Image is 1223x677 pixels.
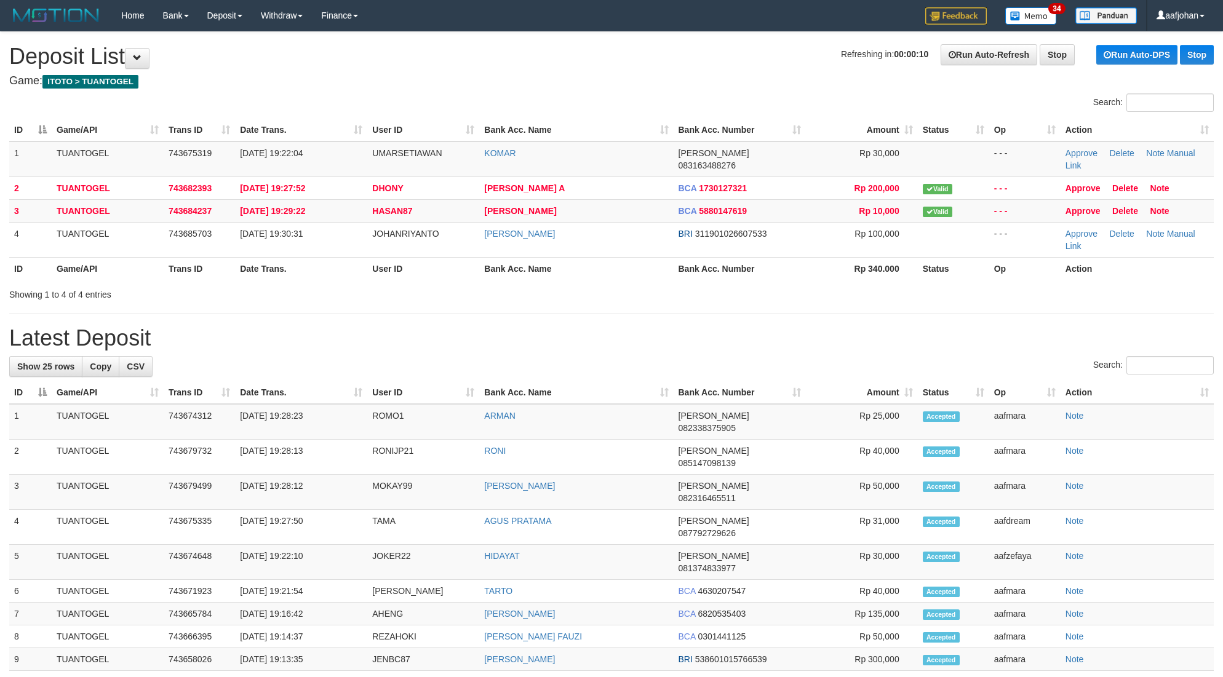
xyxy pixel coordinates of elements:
span: Rp 100,000 [855,229,899,239]
td: [DATE] 19:16:42 [235,603,367,625]
th: User ID [367,257,479,280]
span: [DATE] 19:30:31 [240,229,303,239]
a: Note [1150,183,1169,193]
span: Copy [90,362,111,371]
th: Date Trans.: activate to sort column ascending [235,381,367,404]
span: Copy 081374833977 to clipboard [679,563,736,573]
td: 2 [9,440,52,475]
span: Copy 6820535403 to clipboard [698,609,746,619]
td: 3 [9,475,52,510]
th: Amount: activate to sort column ascending [806,119,918,141]
td: 2 [9,176,52,199]
a: [PERSON_NAME] [484,229,555,239]
td: JOKER22 [367,545,479,580]
span: [DATE] 19:22:04 [240,148,303,158]
span: [PERSON_NAME] [679,516,749,526]
span: 743684237 [169,206,212,216]
span: [PERSON_NAME] [679,551,749,561]
td: TUANTOGEL [52,648,164,671]
td: MOKAY99 [367,475,479,510]
td: TUANTOGEL [52,440,164,475]
span: Rp 10,000 [859,206,899,216]
a: Show 25 rows [9,356,82,377]
a: Delete [1112,183,1138,193]
td: TUANTOGEL [52,580,164,603]
td: TUANTOGEL [52,222,164,257]
a: Note [1066,516,1084,526]
span: BCA [679,631,696,641]
td: 3 [9,199,52,222]
th: Bank Acc. Number: activate to sort column ascending [674,381,806,404]
td: [DATE] 19:14:37 [235,625,367,648]
label: Search: [1093,93,1214,112]
span: Copy 538601015766539 to clipboard [695,654,767,664]
span: Valid transaction [923,184,952,194]
td: [PERSON_NAME] [367,580,479,603]
th: ID: activate to sort column descending [9,119,52,141]
td: AHENG [367,603,479,625]
span: BCA [679,206,697,216]
a: AGUS PRATAMA [484,516,551,526]
a: Note [1146,229,1165,239]
td: TUANTOGEL [52,404,164,440]
td: [DATE] 19:27:50 [235,510,367,545]
input: Search: [1126,356,1214,374]
th: Action [1061,257,1214,280]
td: aafdream [989,510,1061,545]
th: Game/API: activate to sort column ascending [52,381,164,404]
td: aafmara [989,475,1061,510]
a: Note [1066,481,1084,491]
span: Copy 082338375905 to clipboard [679,423,736,433]
td: Rp 30,000 [806,545,918,580]
td: 6 [9,580,52,603]
a: Run Auto-DPS [1096,45,1177,65]
a: [PERSON_NAME] A [484,183,565,193]
span: Accepted [923,552,960,562]
td: 4 [9,222,52,257]
td: Rp 25,000 [806,404,918,440]
th: User ID: activate to sort column ascending [367,381,479,404]
span: DHONY [372,183,404,193]
strong: 00:00:10 [894,49,928,59]
td: Rp 40,000 [806,580,918,603]
span: Show 25 rows [17,362,74,371]
th: Bank Acc. Name [479,257,673,280]
a: CSV [119,356,153,377]
td: Rp 50,000 [806,625,918,648]
a: Note [1066,551,1084,561]
a: Stop [1180,45,1214,65]
th: Bank Acc. Number: activate to sort column ascending [674,119,806,141]
span: UMARSETIAWAN [372,148,442,158]
a: Delete [1109,229,1134,239]
th: Status: activate to sort column ascending [918,381,989,404]
td: REZAHOKI [367,625,479,648]
span: Accepted [923,411,960,422]
span: ITOTO > TUANTOGEL [42,75,138,89]
td: aafmara [989,440,1061,475]
th: Bank Acc. Name: activate to sort column ascending [479,119,673,141]
td: 743679732 [164,440,235,475]
td: TUANTOGEL [52,199,164,222]
a: Approve [1066,229,1098,239]
td: [DATE] 19:28:12 [235,475,367,510]
span: BRI [679,654,693,664]
td: TUANTOGEL [52,141,164,177]
th: Rp 340.000 [806,257,918,280]
th: Game/API: activate to sort column ascending [52,119,164,141]
td: ROMO1 [367,404,479,440]
th: ID: activate to sort column descending [9,381,52,404]
a: Copy [82,356,119,377]
span: BCA [679,586,696,596]
a: TARTO [484,586,512,596]
a: HIDAYAT [484,551,520,561]
td: 5 [9,545,52,580]
td: - - - [989,199,1061,222]
h1: Latest Deposit [9,326,1214,350]
span: HASAN87 [372,206,412,216]
span: 743682393 [169,183,212,193]
span: 743675319 [169,148,212,158]
td: [DATE] 19:22:10 [235,545,367,580]
td: Rp 40,000 [806,440,918,475]
span: [PERSON_NAME] [679,446,749,456]
td: TUANTOGEL [52,545,164,580]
